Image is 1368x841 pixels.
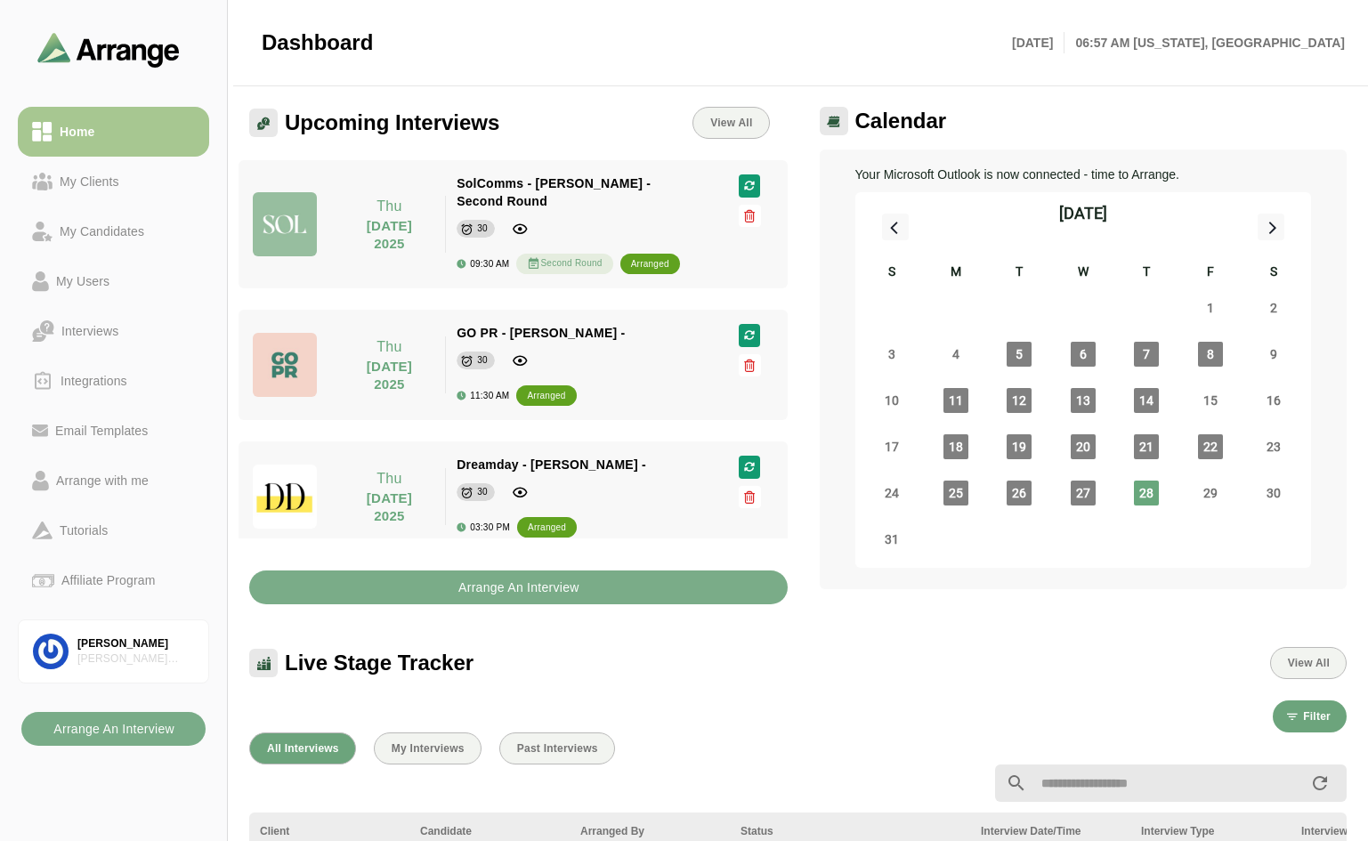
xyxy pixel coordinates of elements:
div: 11:30 AM [457,391,509,400]
button: Arrange An Interview [21,712,206,746]
div: Interview Date/Time [981,823,1120,839]
span: Friday, August 1, 2025 [1198,295,1223,320]
img: arrangeai-name-small-logo.4d2b8aee.svg [37,32,180,67]
a: My Users [18,256,209,306]
img: dreamdayla_logo.jpg [253,465,317,529]
div: S [861,262,925,285]
span: Monday, August 25, 2025 [943,481,968,505]
div: Home [53,121,101,142]
span: Saturday, August 23, 2025 [1261,434,1286,459]
a: Email Templates [18,406,209,456]
div: [PERSON_NAME] [77,636,194,651]
div: W [1051,262,1115,285]
a: My Candidates [18,206,209,256]
p: [DATE] [1012,32,1064,53]
span: My Interviews [391,742,465,755]
div: [DATE] [1059,201,1107,226]
div: My Users [49,271,117,292]
span: Friday, August 8, 2025 [1198,342,1223,367]
a: Tutorials [18,505,209,555]
div: Tutorials [53,520,115,541]
span: Sunday, August 31, 2025 [879,527,904,552]
span: Saturday, August 2, 2025 [1261,295,1286,320]
span: View All [1287,657,1330,669]
div: Integrations [53,370,134,392]
span: Wednesday, August 20, 2025 [1071,434,1096,459]
span: Dreamday - [PERSON_NAME] - [457,457,646,472]
p: Thu [344,196,434,217]
span: Calendar [855,108,947,134]
span: Monday, August 11, 2025 [943,388,968,413]
span: Upcoming Interviews [285,109,499,136]
button: Past Interviews [499,732,615,764]
span: SolComms - [PERSON_NAME] - Second Round [457,176,651,208]
span: Friday, August 29, 2025 [1198,481,1223,505]
p: [DATE] 2025 [344,489,434,525]
p: Your Microsoft Outlook is now connected - time to Arrange. [855,164,1312,185]
div: T [988,262,1052,285]
span: Sunday, August 3, 2025 [879,342,904,367]
p: Thu [344,468,434,489]
a: Home [18,107,209,157]
div: Second Round [516,254,612,274]
span: View All [709,117,752,129]
span: Dashboard [262,29,373,56]
div: My Clients [53,171,126,192]
img: GO-PR-LOGO.jpg [253,333,317,397]
b: Arrange An Interview [53,712,174,746]
span: Tuesday, August 19, 2025 [1007,434,1032,459]
div: Client [260,823,399,839]
a: My Clients [18,157,209,206]
div: arranged [631,255,669,273]
span: GO PR - [PERSON_NAME] - [457,326,625,340]
button: View All [1270,647,1347,679]
span: Wednesday, August 6, 2025 [1071,342,1096,367]
div: Interview Type [1141,823,1280,839]
span: Sunday, August 24, 2025 [879,481,904,505]
div: Candidate [420,823,559,839]
span: Tuesday, August 12, 2025 [1007,388,1032,413]
span: Friday, August 22, 2025 [1198,434,1223,459]
span: Friday, August 15, 2025 [1198,388,1223,413]
div: Arranged By [580,823,719,839]
span: Sunday, August 17, 2025 [879,434,904,459]
div: 30 [477,220,488,238]
span: Tuesday, August 26, 2025 [1007,481,1032,505]
div: Interviews [54,320,125,342]
span: Thursday, August 7, 2025 [1134,342,1159,367]
p: [DATE] 2025 [344,217,434,253]
div: arranged [528,519,566,537]
span: Tuesday, August 5, 2025 [1007,342,1032,367]
span: Wednesday, August 27, 2025 [1071,481,1096,505]
div: S [1243,262,1307,285]
div: Affiliate Program [54,570,162,591]
span: Thursday, August 21, 2025 [1134,434,1159,459]
span: Saturday, August 30, 2025 [1261,481,1286,505]
div: My Candidates [53,221,151,242]
div: M [924,262,988,285]
span: Monday, August 4, 2025 [943,342,968,367]
span: Thursday, August 14, 2025 [1134,388,1159,413]
a: Interviews [18,306,209,356]
div: 09:30 AM [457,259,509,269]
div: 30 [477,483,488,501]
b: Arrange An Interview [457,570,579,604]
div: 30 [477,352,488,369]
div: 03:30 PM [457,522,510,532]
a: [PERSON_NAME][PERSON_NAME] Associates [18,619,209,683]
button: Filter [1273,700,1347,732]
a: Integrations [18,356,209,406]
a: Affiliate Program [18,555,209,605]
span: Sunday, August 10, 2025 [879,388,904,413]
div: arranged [527,387,565,405]
img: solcomms_logo.jpg [253,192,317,256]
p: Thu [344,336,434,358]
p: 06:57 AM [US_STATE], [GEOGRAPHIC_DATA] [1064,32,1345,53]
div: F [1178,262,1243,285]
div: Status [741,823,959,839]
span: Filter [1302,710,1331,723]
span: Past Interviews [516,742,598,755]
span: Live Stage Tracker [285,650,474,676]
span: Thursday, August 28, 2025 [1134,481,1159,505]
div: Arrange with me [49,470,156,491]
